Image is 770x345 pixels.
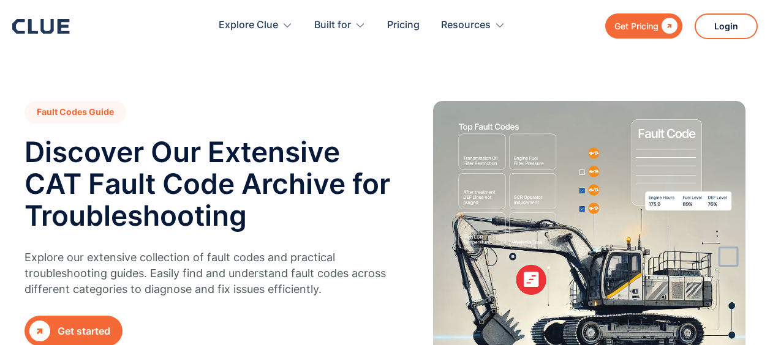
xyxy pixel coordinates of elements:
[25,250,395,297] p: Explore our extensive collection of fault codes and practical troubleshooting guides. Easily find...
[387,6,420,45] a: Pricing
[314,6,366,45] div: Built for
[605,13,682,39] a: Get Pricing
[219,6,278,45] div: Explore Clue
[219,6,293,45] div: Explore Clue
[441,6,491,45] div: Resources
[25,101,126,124] h1: Fault Codes Guide
[58,324,110,339] div: Get started
[695,13,758,39] a: Login
[441,6,505,45] div: Resources
[314,6,351,45] div: Built for
[659,18,678,34] div: 
[614,18,659,34] div: Get Pricing
[29,321,50,341] div: 
[25,136,402,231] h2: Discover Our Extensive CAT Fault Code Archive for Troubleshooting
